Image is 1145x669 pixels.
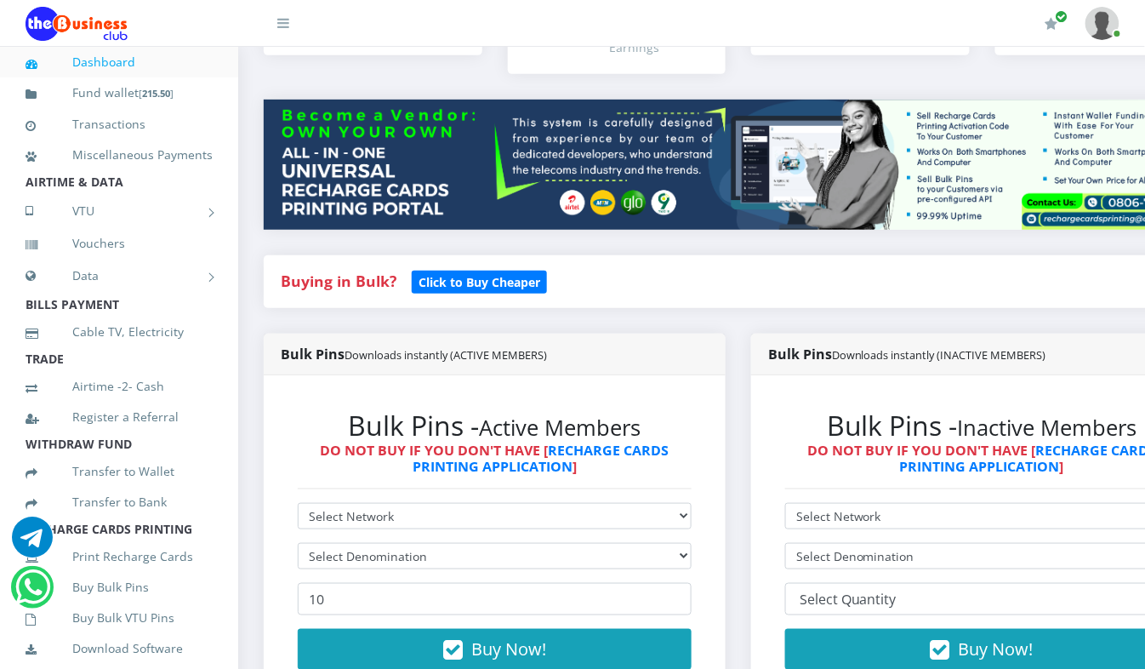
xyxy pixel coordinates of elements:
[321,441,669,476] strong: DO NOT BUY IF YOU DON'T HAVE [ ]
[419,274,540,290] b: Click to Buy Cheaper
[26,568,213,607] a: Buy Bulk Pins
[139,87,174,100] small: [ ]
[26,7,128,41] img: Logo
[26,537,213,576] a: Print Recharge Cards
[471,638,546,660] span: Buy Now!
[345,347,547,363] small: Downloads instantly (ACTIVE MEMBERS)
[1045,17,1058,31] i: Renew/Upgrade Subscription
[1056,10,1068,23] span: Renew/Upgrade Subscription
[26,452,213,491] a: Transfer to Wallet
[15,580,50,608] a: Chat for support
[298,583,692,615] input: Enter Quantity
[26,43,213,82] a: Dashboard
[768,345,1046,363] strong: Bulk Pins
[26,254,213,297] a: Data
[413,441,669,476] a: RECHARGE CARDS PRINTING APPLICATION
[26,312,213,352] a: Cable TV, Electricity
[26,135,213,174] a: Miscellaneous Payments
[412,271,547,291] a: Click to Buy Cheaper
[142,87,170,100] b: 215.50
[298,409,692,442] h2: Bulk Pins -
[281,345,547,363] strong: Bulk Pins
[12,529,53,557] a: Chat for support
[1085,7,1119,40] img: User
[959,638,1034,660] span: Buy Now!
[26,73,213,113] a: Fund wallet[215.50]
[281,271,396,291] strong: Buying in Bulk?
[26,367,213,406] a: Airtime -2- Cash
[26,397,213,437] a: Register a Referral
[480,413,641,443] small: Active Members
[26,629,213,668] a: Download Software
[958,413,1137,443] small: Inactive Members
[26,105,213,144] a: Transactions
[26,483,213,522] a: Transfer to Bank
[26,224,213,263] a: Vouchers
[832,347,1046,363] small: Downloads instantly (INACTIVE MEMBERS)
[26,598,213,638] a: Buy Bulk VTU Pins
[26,190,213,232] a: VTU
